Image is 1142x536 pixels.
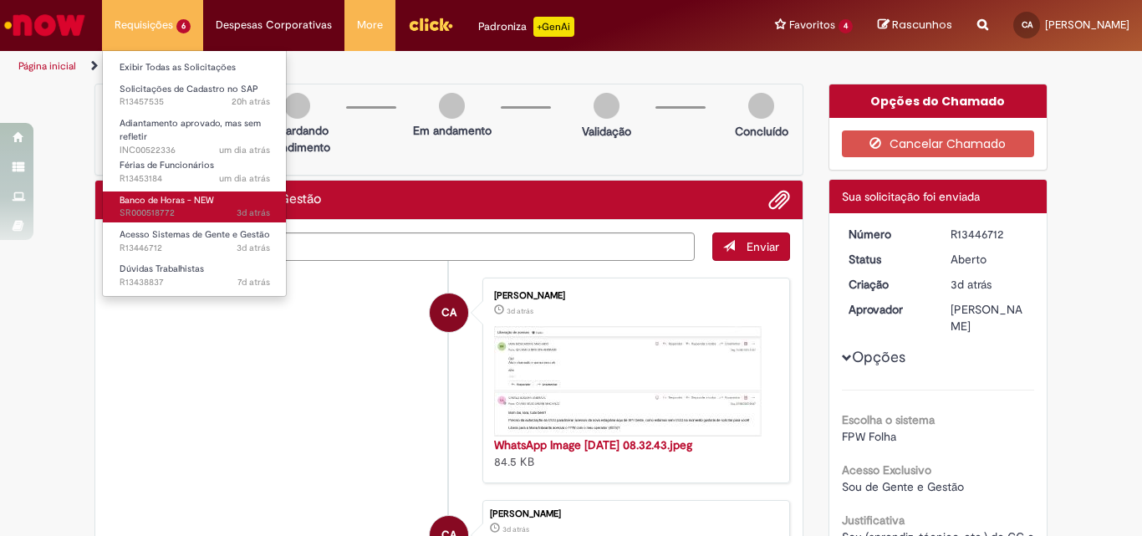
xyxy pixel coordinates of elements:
[842,462,931,477] b: Acesso Exclusivo
[594,93,619,119] img: img-circle-grey.png
[842,412,935,427] b: Escolha o sistema
[878,18,952,33] a: Rascunhos
[219,172,270,185] span: um dia atrás
[357,17,383,33] span: More
[478,17,574,37] div: Padroniza
[120,144,270,157] span: INC00522336
[219,144,270,156] span: um dia atrás
[951,226,1028,242] div: R13446712
[951,276,1028,293] div: 26/08/2025 08:37:47
[839,19,853,33] span: 4
[1022,19,1032,30] span: CA
[413,122,492,139] p: Em andamento
[712,232,790,261] button: Enviar
[103,59,287,77] a: Exibir Todas as Solicitações
[120,228,270,241] span: Acesso Sistemas de Gente e Gestão
[439,93,465,119] img: img-circle-grey.png
[494,437,692,452] a: WhatsApp Image [DATE] 08.32.43.jpeg
[120,95,270,109] span: R13457535
[120,207,270,220] span: SR000518772
[120,172,270,186] span: R13453184
[490,509,781,519] div: [PERSON_NAME]
[789,17,835,33] span: Favoritos
[842,479,964,494] span: Sou de Gente e Gestão
[257,122,338,156] p: Aguardando atendimento
[1045,18,1129,32] span: [PERSON_NAME]
[748,93,774,119] img: img-circle-grey.png
[13,51,749,82] ul: Trilhas de página
[836,276,939,293] dt: Criação
[836,251,939,268] dt: Status
[836,301,939,318] dt: Aprovador
[951,301,1028,334] div: [PERSON_NAME]
[892,17,952,33] span: Rascunhos
[120,159,214,171] span: Férias de Funcionários
[494,291,772,301] div: [PERSON_NAME]
[768,189,790,211] button: Adicionar anexos
[842,130,1035,157] button: Cancelar Chamado
[176,19,191,33] span: 6
[237,242,270,254] span: 3d atrás
[103,115,287,151] a: Aberto INC00522336 : Adiantamento aprovado, mas sem refletir
[103,260,287,291] a: Aberto R13438837 : Dúvidas Trabalhistas
[502,524,529,534] span: 3d atrás
[115,17,173,33] span: Requisições
[108,232,695,261] textarea: Digite sua mensagem aqui...
[441,293,456,333] span: CA
[102,50,287,297] ul: Requisições
[836,226,939,242] dt: Número
[103,191,287,222] a: Aberto SR000518772 : Banco de Horas - NEW
[2,8,88,42] img: ServiceNow
[120,242,270,255] span: R13446712
[507,306,533,316] time: 26/08/2025 08:32:56
[430,294,468,332] div: Camilli Berlofa Andrade
[18,59,76,73] a: Página inicial
[120,83,258,95] span: Solicitações de Cadastro no SAP
[120,276,270,289] span: R13438837
[951,277,992,292] span: 3d atrás
[237,276,270,288] span: 7d atrás
[842,429,896,444] span: FPW Folha
[120,194,214,207] span: Banco de Horas - NEW
[747,239,779,254] span: Enviar
[103,156,287,187] a: Aberto R13453184 : Férias de Funcionários
[735,123,788,140] p: Concluído
[103,80,287,111] a: Aberto R13457535 : Solicitações de Cadastro no SAP
[120,263,204,275] span: Dúvidas Trabalhistas
[103,226,287,257] a: Aberto R13446712 : Acesso Sistemas de Gente e Gestão
[951,251,1028,268] div: Aberto
[216,17,332,33] span: Despesas Corporativas
[494,436,772,470] div: 84.5 KB
[842,189,980,204] span: Sua solicitação foi enviada
[842,513,905,528] b: Justificativa
[951,277,992,292] time: 26/08/2025 08:37:47
[533,17,574,37] p: +GenAi
[120,117,261,143] span: Adiantamento aprovado, mas sem refletir
[284,93,310,119] img: img-circle-grey.png
[237,276,270,288] time: 22/08/2025 09:52:22
[232,95,270,108] span: 20h atrás
[502,524,529,534] time: 26/08/2025 08:37:47
[507,306,533,316] span: 3d atrás
[829,84,1048,118] div: Opções do Chamado
[408,12,453,37] img: click_logo_yellow_360x200.png
[237,207,270,219] span: 3d atrás
[582,123,631,140] p: Validação
[232,95,270,108] time: 28/08/2025 12:17:51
